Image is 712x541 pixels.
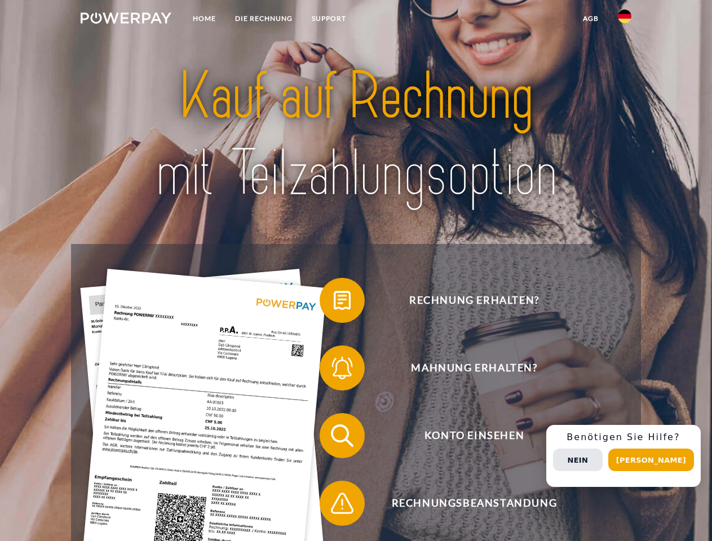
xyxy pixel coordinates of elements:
a: agb [573,8,608,29]
h3: Benötigen Sie Hilfe? [553,432,694,443]
button: Konto einsehen [320,413,613,458]
button: [PERSON_NAME] [608,449,694,471]
img: qb_bill.svg [328,286,356,314]
img: qb_warning.svg [328,489,356,517]
span: Konto einsehen [336,413,612,458]
span: Mahnung erhalten? [336,345,612,391]
button: Rechnungsbeanstandung [320,481,613,526]
span: Rechnung erhalten? [336,278,612,323]
a: Home [183,8,225,29]
button: Nein [553,449,603,471]
img: qb_bell.svg [328,354,356,382]
img: qb_search.svg [328,422,356,450]
img: de [618,10,631,23]
div: Schnellhilfe [546,425,701,487]
a: DIE RECHNUNG [225,8,302,29]
a: SUPPORT [302,8,356,29]
span: Rechnungsbeanstandung [336,481,612,526]
img: logo-powerpay-white.svg [81,12,171,24]
button: Mahnung erhalten? [320,345,613,391]
img: title-powerpay_de.svg [108,54,604,216]
button: Rechnung erhalten? [320,278,613,323]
